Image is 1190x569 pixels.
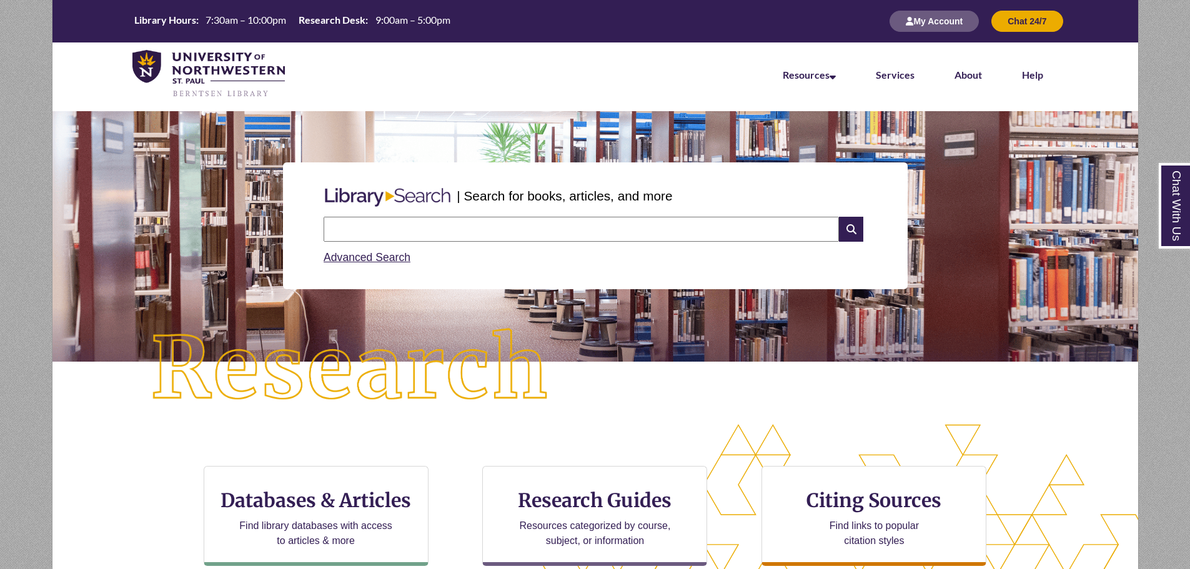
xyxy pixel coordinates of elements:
img: UNWSP Library Logo [132,50,285,99]
th: Library Hours: [129,13,201,27]
p: Resources categorized by course, subject, or information [513,518,677,548]
span: 9:00am – 5:00pm [375,14,450,26]
table: Hours Today [129,13,455,29]
a: Research Guides Resources categorized by course, subject, or information [482,466,707,566]
button: Chat 24/7 [991,11,1063,32]
a: Advanced Search [324,251,410,264]
a: About [954,69,982,81]
img: Research [106,284,595,454]
a: My Account [890,16,979,26]
h3: Citing Sources [798,488,951,512]
a: Hours Today [129,13,455,30]
a: Citing Sources Find links to popular citation styles [761,466,986,566]
p: Find links to popular citation styles [813,518,935,548]
a: Chat 24/7 [991,16,1063,26]
a: Services [876,69,915,81]
img: Libary Search [319,183,457,212]
h3: Research Guides [493,488,697,512]
p: | Search for books, articles, and more [457,186,672,205]
a: Help [1022,69,1043,81]
p: Find library databases with access to articles & more [234,518,397,548]
a: Databases & Articles Find library databases with access to articles & more [204,466,429,566]
h3: Databases & Articles [214,488,418,512]
a: Resources [783,69,836,81]
th: Research Desk: [294,13,370,27]
button: My Account [890,11,979,32]
i: Search [839,217,863,242]
span: 7:30am – 10:00pm [206,14,286,26]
